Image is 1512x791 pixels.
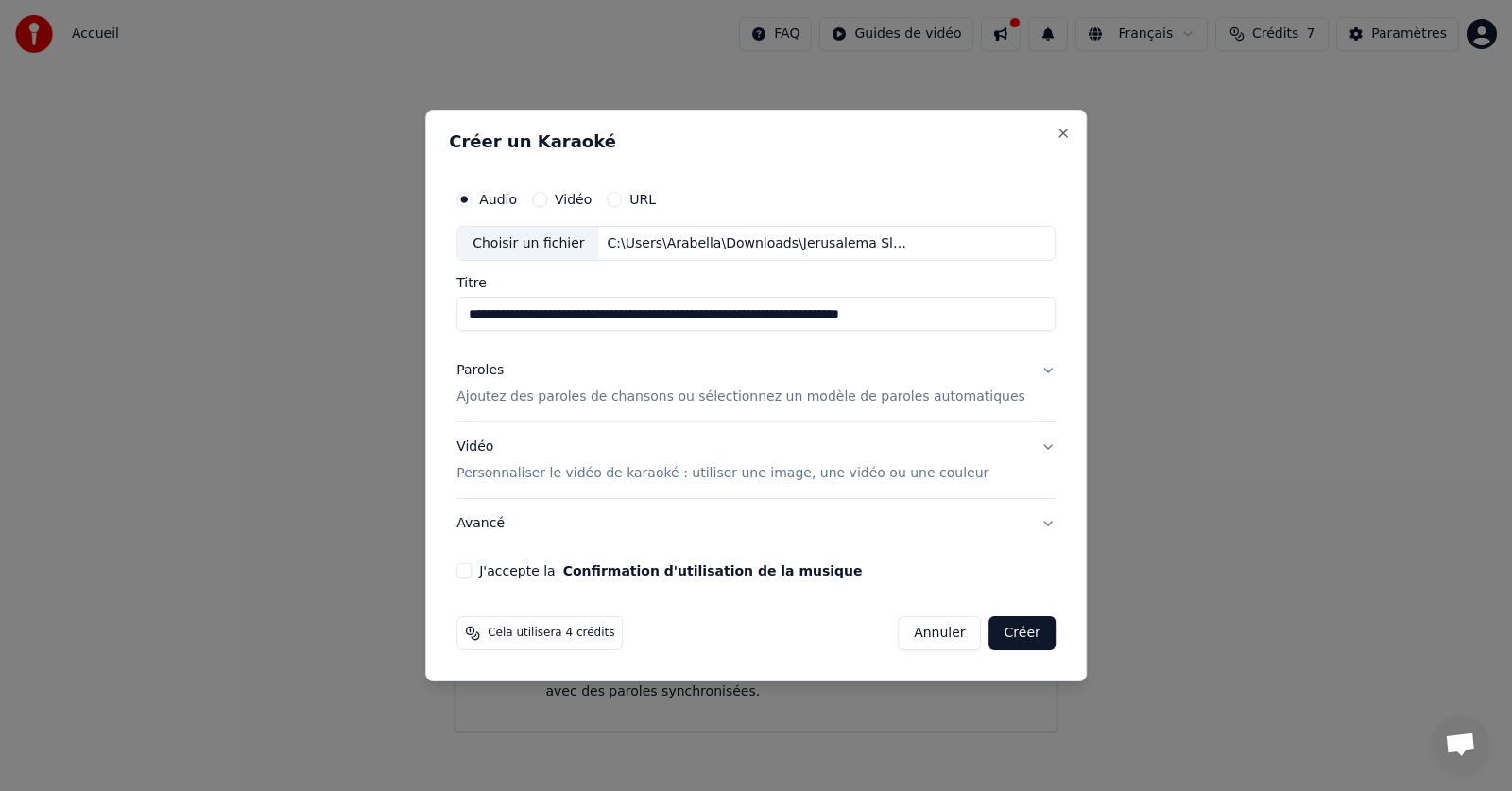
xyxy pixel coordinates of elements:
label: Vidéo [555,193,592,206]
div: C:\Users\Arabella\Downloads\Jerusalema Slow Version Worship Cover by imac Music Originals Soulful... [600,234,921,253]
p: Personnaliser le vidéo de karaoké : utiliser une image, une vidéo ou une couleur [456,464,988,483]
label: J'accepte la [479,564,862,577]
button: J'accepte la [563,564,863,577]
div: Vidéo [456,438,988,484]
button: ParolesAjoutez des paroles de chansons ou sélectionnez un modèle de paroles automatiques [456,347,1056,422]
label: Audio [479,193,517,206]
button: Créer [989,616,1056,650]
p: Ajoutez des paroles de chansons ou sélectionnez un modèle de paroles automatiques [456,388,1025,407]
div: Choisir un fichier [457,227,599,261]
span: Cela utilisera 4 crédits [488,626,614,641]
h2: Créer un Karaoké [449,133,1063,150]
button: VidéoPersonnaliser le vidéo de karaoké : utiliser une image, une vidéo ou une couleur [456,423,1056,499]
button: Annuler [898,616,981,650]
label: Titre [456,277,1056,290]
label: URL [629,193,656,206]
div: Paroles [456,362,504,381]
button: Avancé [456,499,1056,548]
